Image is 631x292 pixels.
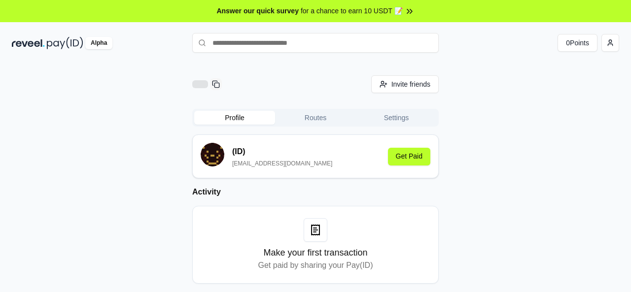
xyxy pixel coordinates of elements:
span: Answer our quick survey [216,6,299,16]
span: for a chance to earn 10 USDT 📝 [301,6,403,16]
button: Routes [275,111,356,125]
p: [EMAIL_ADDRESS][DOMAIN_NAME] [232,160,332,167]
p: Get paid by sharing your Pay(ID) [258,260,373,271]
p: (ID) [232,146,332,158]
button: Settings [356,111,437,125]
h2: Activity [192,186,439,198]
span: Invite friends [391,79,430,90]
button: 0Points [558,34,597,52]
div: Alpha [85,37,112,49]
img: pay_id [47,37,83,49]
button: Get Paid [388,148,430,165]
button: Invite friends [371,75,439,93]
button: Profile [194,111,275,125]
h3: Make your first transaction [263,246,367,260]
img: reveel_dark [12,37,45,49]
